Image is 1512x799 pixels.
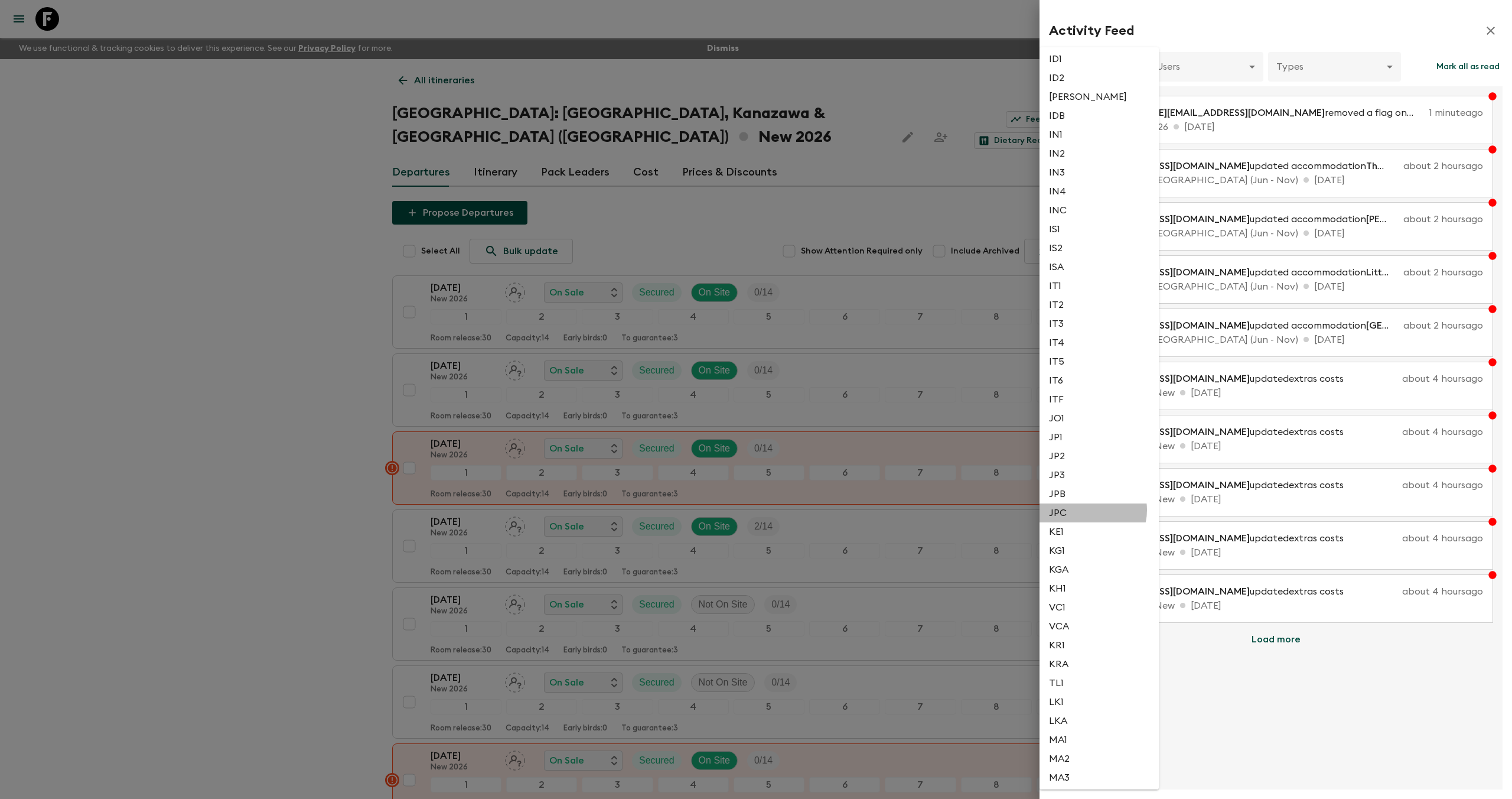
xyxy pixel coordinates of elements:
[1039,144,1159,163] li: IN2
[1039,371,1159,390] li: IT6
[1039,182,1159,201] li: IN4
[1039,409,1159,428] li: JO1
[1039,617,1159,636] li: VCA
[1039,674,1159,693] li: TL1
[1039,258,1159,277] li: ISA
[1039,220,1159,239] li: IS1
[1039,390,1159,409] li: ITF
[1039,201,1159,220] li: INC
[1039,69,1159,87] li: ID2
[1039,277,1159,295] li: IT1
[1039,295,1159,314] li: IT2
[1039,428,1159,447] li: JP1
[1039,333,1159,352] li: IT4
[1039,314,1159,333] li: IT3
[1039,522,1159,541] li: KE1
[1039,636,1159,655] li: KR1
[1039,50,1159,69] li: ID1
[1039,655,1159,674] li: KRA
[1039,712,1159,730] li: LKA
[1039,579,1159,598] li: KH1
[1039,485,1159,504] li: JPB
[1039,749,1159,768] li: MA2
[1039,352,1159,371] li: IT5
[1039,163,1159,182] li: IN3
[1039,560,1159,579] li: KGA
[1039,730,1159,749] li: MA1
[1039,598,1159,617] li: VC1
[1039,504,1159,522] li: JPC
[1039,125,1159,144] li: IN1
[1039,693,1159,712] li: LK1
[1039,106,1159,125] li: IDB
[1039,466,1159,485] li: JP3
[1039,768,1159,787] li: MA3
[1039,87,1159,106] li: [PERSON_NAME]
[1039,447,1159,466] li: JP2
[1039,239,1159,258] li: IS2
[1039,541,1159,560] li: KG1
